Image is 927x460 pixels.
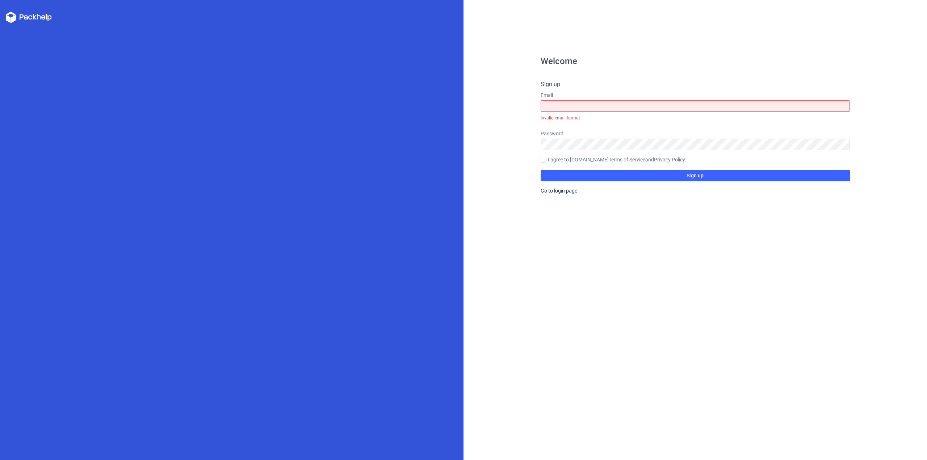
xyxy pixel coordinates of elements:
[609,157,645,163] a: Terms of Service
[541,170,850,181] button: Sign up
[687,173,704,178] span: Sign up
[541,156,850,164] label: I agree to [DOMAIN_NAME] and .
[654,157,685,163] a: Privacy Policy
[541,57,850,66] h1: Welcome
[541,188,577,194] a: Go to login page
[541,112,850,124] div: Invalid email format
[541,92,850,99] label: Email
[541,130,850,137] label: Password
[541,80,850,89] h4: Sign up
